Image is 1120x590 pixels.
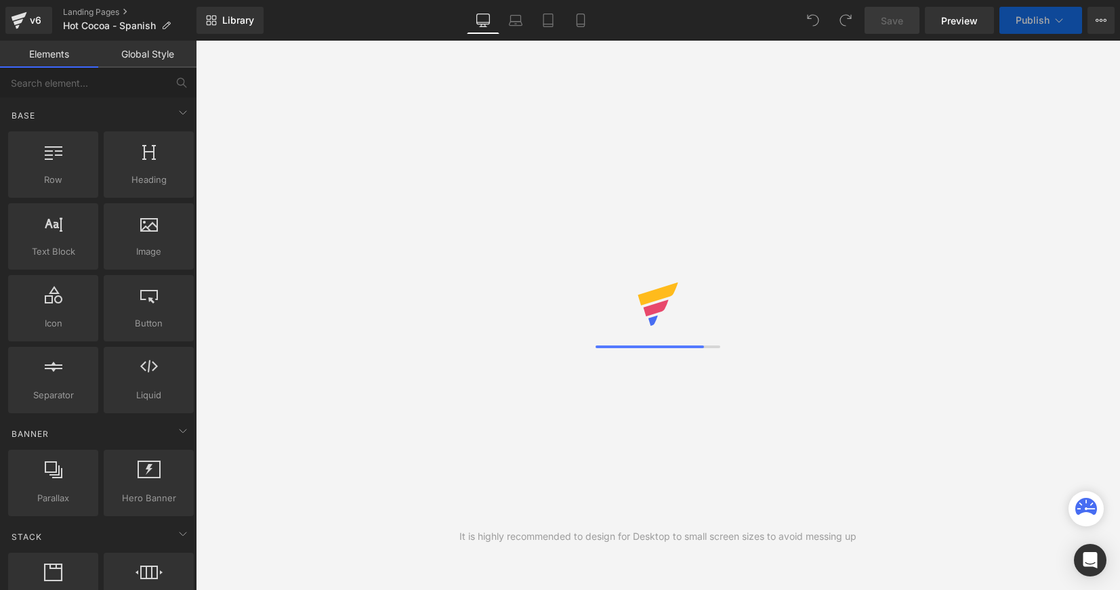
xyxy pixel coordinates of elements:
span: Banner [10,427,50,440]
span: Stack [10,530,43,543]
a: Desktop [467,7,499,34]
span: Library [222,14,254,26]
span: Publish [1016,15,1050,26]
span: Text Block [12,245,94,259]
span: Image [108,245,190,259]
span: Preview [941,14,978,28]
div: Open Intercom Messenger [1074,544,1106,576]
a: Mobile [564,7,597,34]
span: Button [108,316,190,331]
button: Undo [800,7,827,34]
button: Publish [999,7,1082,34]
a: Laptop [499,7,532,34]
span: Save [881,14,903,28]
span: Hot Cocoa - Spanish [63,20,156,31]
span: Base [10,109,37,122]
button: Redo [832,7,859,34]
span: Separator [12,388,94,402]
a: New Library [196,7,264,34]
span: Liquid [108,388,190,402]
button: More [1087,7,1115,34]
a: v6 [5,7,52,34]
a: Global Style [98,41,196,68]
span: Icon [12,316,94,331]
span: Row [12,173,94,187]
span: Heading [108,173,190,187]
span: Parallax [12,491,94,505]
div: v6 [27,12,44,29]
a: Landing Pages [63,7,196,18]
span: Hero Banner [108,491,190,505]
a: Preview [925,7,994,34]
div: It is highly recommended to design for Desktop to small screen sizes to avoid messing up [459,529,856,544]
a: Tablet [532,7,564,34]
